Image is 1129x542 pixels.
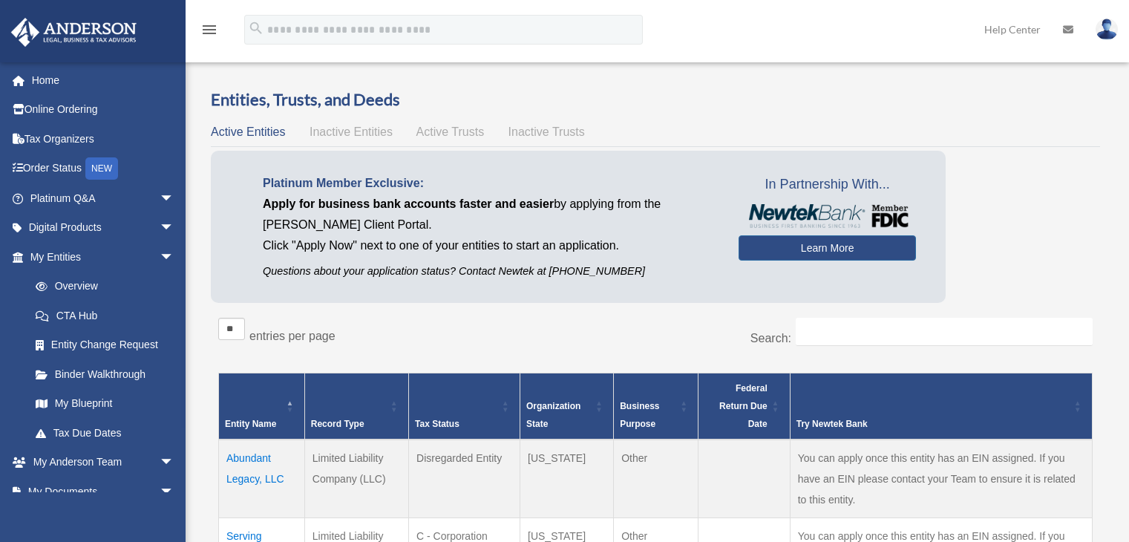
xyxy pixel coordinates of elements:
td: You can apply once this entity has an EIN assigned. If you have an EIN please contact your Team t... [790,440,1092,518]
div: Try Newtek Bank [796,415,1070,433]
a: Online Ordering [10,95,197,125]
a: Order StatusNEW [10,154,197,184]
p: by applying from the [PERSON_NAME] Client Portal. [263,194,716,235]
th: Business Purpose: Activate to sort [614,373,698,440]
th: Try Newtek Bank : Activate to sort [790,373,1092,440]
span: arrow_drop_down [160,477,189,507]
h3: Entities, Trusts, and Deeds [211,88,1100,111]
th: Entity Name: Activate to invert sorting [219,373,305,440]
span: arrow_drop_down [160,183,189,214]
span: In Partnership With... [739,173,916,197]
img: Anderson Advisors Platinum Portal [7,18,141,47]
a: My Blueprint [21,389,189,419]
td: [US_STATE] [520,440,614,518]
i: menu [200,21,218,39]
span: Organization State [526,401,580,429]
a: Home [10,65,197,95]
td: Other [614,440,698,518]
span: Inactive Trusts [508,125,585,138]
span: arrow_drop_down [160,213,189,244]
label: entries per page [249,330,336,342]
a: My Documentsarrow_drop_down [10,477,197,506]
span: arrow_drop_down [160,242,189,272]
a: Platinum Q&Aarrow_drop_down [10,183,197,213]
p: Questions about your application status? Contact Newtek at [PHONE_NUMBER] [263,262,716,281]
th: Organization State: Activate to sort [520,373,614,440]
p: Platinum Member Exclusive: [263,173,716,194]
span: Apply for business bank accounts faster and easier [263,197,554,210]
div: NEW [85,157,118,180]
th: Record Type: Activate to sort [304,373,408,440]
a: Overview [21,272,182,301]
a: CTA Hub [21,301,189,330]
span: Entity Name [225,419,276,429]
a: Tax Due Dates [21,418,189,448]
span: Active Trusts [416,125,485,138]
th: Tax Status: Activate to sort [409,373,520,440]
span: Record Type [311,419,364,429]
span: Inactive Entities [310,125,393,138]
span: Federal Return Due Date [719,383,768,429]
th: Federal Return Due Date: Activate to sort [698,373,790,440]
a: My Anderson Teamarrow_drop_down [10,448,197,477]
td: Abundant Legacy, LLC [219,440,305,518]
span: Tax Status [415,419,459,429]
label: Search: [750,332,791,345]
span: arrow_drop_down [160,448,189,478]
a: My Entitiesarrow_drop_down [10,242,189,272]
i: search [248,20,264,36]
a: Digital Productsarrow_drop_down [10,213,197,243]
span: Business Purpose [620,401,659,429]
td: Limited Liability Company (LLC) [304,440,408,518]
span: Active Entities [211,125,285,138]
img: NewtekBankLogoSM.png [746,204,909,228]
a: Tax Organizers [10,124,197,154]
a: menu [200,26,218,39]
a: Learn More [739,235,916,261]
td: Disregarded Entity [409,440,520,518]
p: Click "Apply Now" next to one of your entities to start an application. [263,235,716,256]
a: Entity Change Request [21,330,189,360]
a: Binder Walkthrough [21,359,189,389]
img: User Pic [1096,19,1118,40]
